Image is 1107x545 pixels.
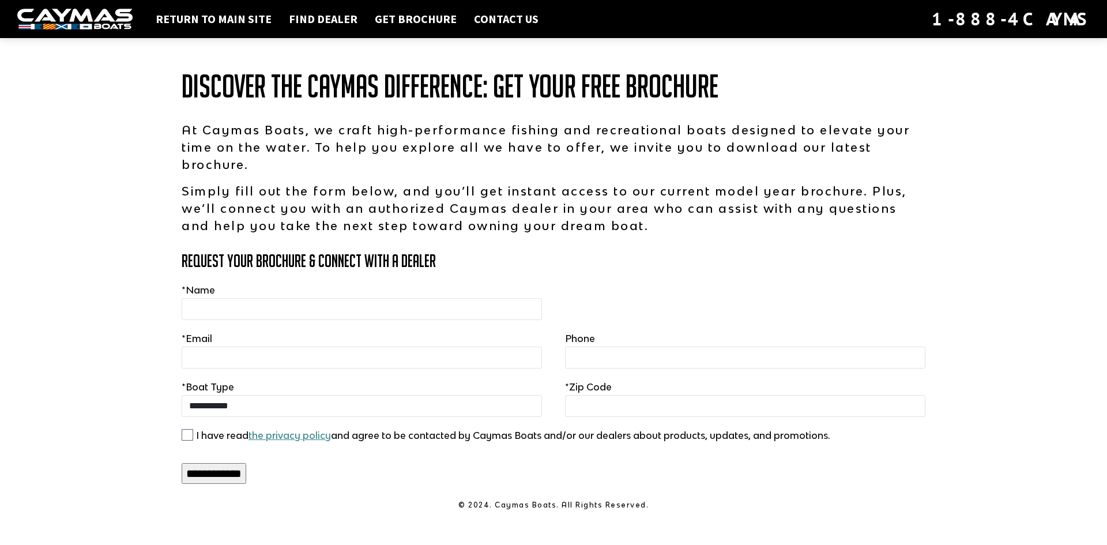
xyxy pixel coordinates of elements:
label: Phone [565,332,595,345]
p: Simply fill out the form below, and you’ll get instant access to our current model year brochure.... [182,182,925,234]
div: 1-888-4CAYMAS [932,6,1090,32]
a: Contact Us [468,12,544,27]
label: Name [182,283,215,297]
a: Return to main site [150,12,277,27]
label: Boat Type [182,380,234,394]
label: I have read and agree to be contacted by Caymas Boats and/or our dealers about products, updates,... [196,429,830,442]
p: At Caymas Boats, we craft high-performance fishing and recreational boats designed to elevate you... [182,121,925,173]
a: the privacy policy [248,430,331,441]
label: Email [182,332,212,345]
h1: Discover the Caymas Difference: Get Your Free Brochure [182,69,925,104]
a: Get Brochure [369,12,462,27]
a: Find Dealer [283,12,363,27]
img: white-logo-c9c8dbefe5ff5ceceb0f0178aa75bf4bb51f6bca0971e226c86eb53dfe498488.png [17,9,133,30]
h3: Request Your Brochure & Connect with a Dealer [182,251,925,270]
p: © 2024. Caymas Boats. All Rights Reserved. [182,500,925,510]
label: Zip Code [565,380,612,394]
